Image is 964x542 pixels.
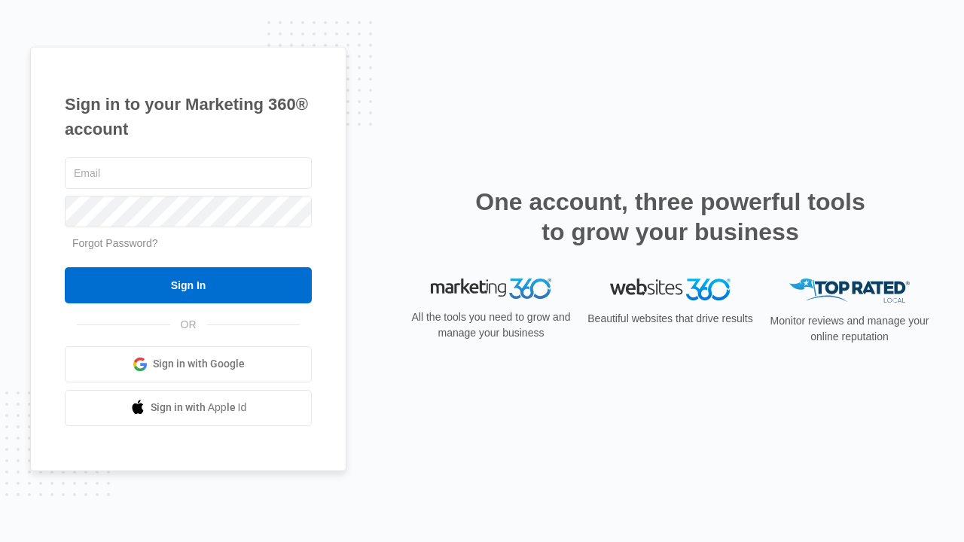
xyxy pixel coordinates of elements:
[65,346,312,382] a: Sign in with Google
[65,92,312,142] h1: Sign in to your Marketing 360® account
[586,311,755,327] p: Beautiful websites that drive results
[170,317,207,333] span: OR
[789,279,910,303] img: Top Rated Local
[471,187,870,247] h2: One account, three powerful tools to grow your business
[65,390,312,426] a: Sign in with Apple Id
[151,400,247,416] span: Sign in with Apple Id
[431,279,551,300] img: Marketing 360
[765,313,934,345] p: Monitor reviews and manage your online reputation
[72,237,158,249] a: Forgot Password?
[65,157,312,189] input: Email
[65,267,312,303] input: Sign In
[153,356,245,372] span: Sign in with Google
[407,309,575,341] p: All the tools you need to grow and manage your business
[610,279,731,300] img: Websites 360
